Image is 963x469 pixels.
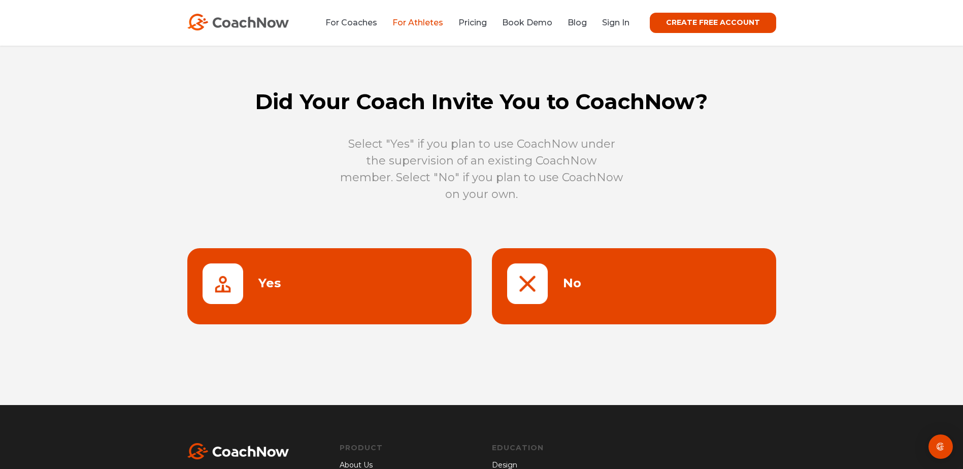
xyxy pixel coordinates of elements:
a: Pricing [458,18,487,27]
div: Open Intercom Messenger [928,434,953,459]
img: CoachNow Logo [187,14,289,30]
a: CREATE FREE ACCOUNT [650,13,776,33]
a: Blog [568,18,587,27]
a: Product [340,443,383,453]
a: Education [492,443,624,453]
a: Sign In [602,18,629,27]
a: For Coaches [325,18,377,27]
img: White CoachNow Logo [187,443,289,459]
h1: Did Your Coach Invite You to CoachNow? [177,89,786,115]
p: Select "Yes" if you plan to use CoachNow under the supervision of an existing CoachNow member. Se... [340,136,624,203]
a: Book Demo [502,18,552,27]
a: For Athletes [392,18,443,27]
